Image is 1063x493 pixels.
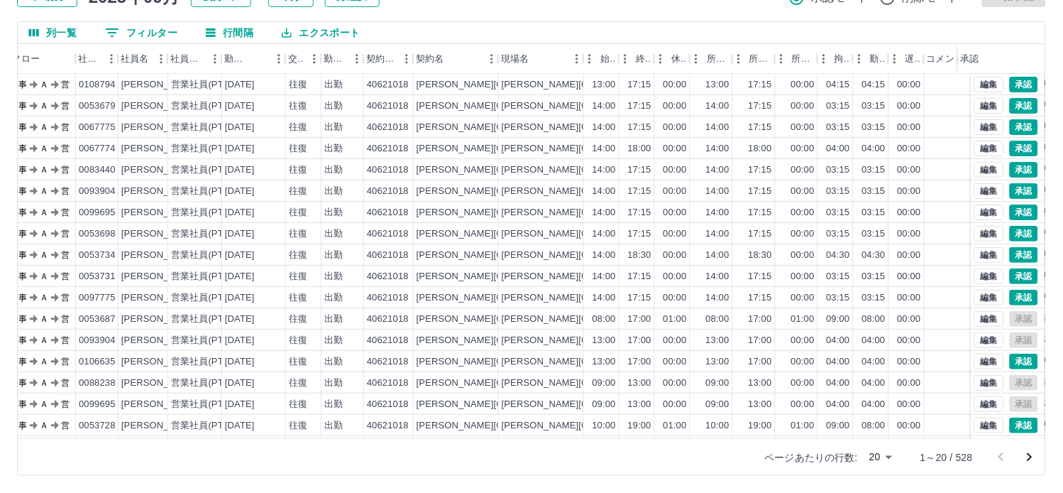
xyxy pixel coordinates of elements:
[888,44,924,74] div: 遅刻等
[363,44,413,74] div: 契約コード
[481,48,502,70] button: メニュー
[121,249,199,262] div: [PERSON_NAME]
[864,447,898,467] div: 20
[593,121,616,134] div: 14:00
[324,227,343,241] div: 出勤
[40,207,48,217] text: Ａ
[367,227,409,241] div: 40621018
[853,44,888,74] div: 勤務
[898,142,921,156] div: 00:00
[79,185,116,198] div: 0093904
[289,227,307,241] div: 往復
[870,44,886,74] div: 勤務
[827,185,850,198] div: 03:15
[40,122,48,132] text: Ａ
[663,249,687,262] div: 00:00
[289,206,307,220] div: 往復
[566,48,588,70] button: メニュー
[40,143,48,153] text: Ａ
[663,121,687,134] div: 00:00
[304,48,325,70] button: メニュー
[367,99,409,113] div: 40621018
[862,78,886,92] div: 04:15
[79,142,116,156] div: 0067774
[1010,226,1038,242] button: 承認
[749,44,772,74] div: 所定終業
[167,44,221,74] div: 社員区分
[79,163,116,177] div: 0083440
[225,227,255,241] div: [DATE]
[61,80,70,90] text: 営
[663,99,687,113] div: 00:00
[749,121,772,134] div: 17:15
[221,44,285,74] div: 勤務日
[593,78,616,92] div: 13:00
[61,143,70,153] text: 営
[324,99,343,113] div: 出勤
[225,185,255,198] div: [DATE]
[289,99,307,113] div: 往復
[974,98,1004,114] button: 編集
[18,122,27,132] text: 事
[171,185,246,198] div: 営業社員(PT契約)
[367,270,409,283] div: 40621018
[827,163,850,177] div: 03:15
[61,207,70,217] text: 営
[974,77,1004,92] button: 編集
[502,206,705,220] div: [PERSON_NAME][GEOGRAPHIC_DATA]クラブ
[650,48,671,70] button: メニュー
[593,227,616,241] div: 14:00
[628,99,651,113] div: 17:15
[898,99,921,113] div: 00:00
[171,206,246,220] div: 営業社員(PT契約)
[628,270,651,283] div: 17:15
[974,332,1004,348] button: 編集
[628,163,651,177] div: 17:15
[61,122,70,132] text: 営
[417,163,592,177] div: [PERSON_NAME][GEOGRAPHIC_DATA]
[749,78,772,92] div: 17:15
[732,44,775,74] div: 所定終業
[961,44,979,74] div: 承認
[285,44,321,74] div: 交通費
[289,270,307,283] div: 往復
[502,121,705,134] div: [PERSON_NAME][GEOGRAPHIC_DATA]クラブ
[79,227,116,241] div: 0053698
[898,163,921,177] div: 00:00
[579,48,600,70] button: メニュー
[791,270,815,283] div: 00:00
[593,99,616,113] div: 14:00
[792,44,815,74] div: 所定休憩
[121,99,199,113] div: [PERSON_NAME]
[791,142,815,156] div: 00:00
[367,249,409,262] div: 40621018
[1010,418,1038,433] button: 承認
[324,270,343,283] div: 出勤
[324,249,343,262] div: 出勤
[974,226,1004,242] button: 編集
[958,44,1032,74] div: 承認
[974,162,1004,178] button: 編集
[171,142,246,156] div: 営業社員(PT契約)
[171,270,246,283] div: 営業社員(PT契約)
[248,49,268,69] button: ソート
[791,121,815,134] div: 00:00
[706,206,729,220] div: 14:00
[974,205,1004,220] button: 編集
[18,229,27,239] text: 事
[690,44,732,74] div: 所定開始
[671,44,687,74] div: 休憩
[321,44,363,74] div: 勤務区分
[121,44,148,74] div: 社員名
[18,80,27,90] text: 事
[417,99,592,113] div: [PERSON_NAME][GEOGRAPHIC_DATA]
[40,165,48,175] text: Ａ
[324,185,343,198] div: 出勤
[827,142,850,156] div: 04:00
[61,165,70,175] text: 営
[225,249,255,262] div: [DATE]
[289,142,307,156] div: 往復
[171,249,246,262] div: 営業社員(PT契約)
[502,78,705,92] div: [PERSON_NAME][GEOGRAPHIC_DATA]クラブ
[1010,354,1038,369] button: 承認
